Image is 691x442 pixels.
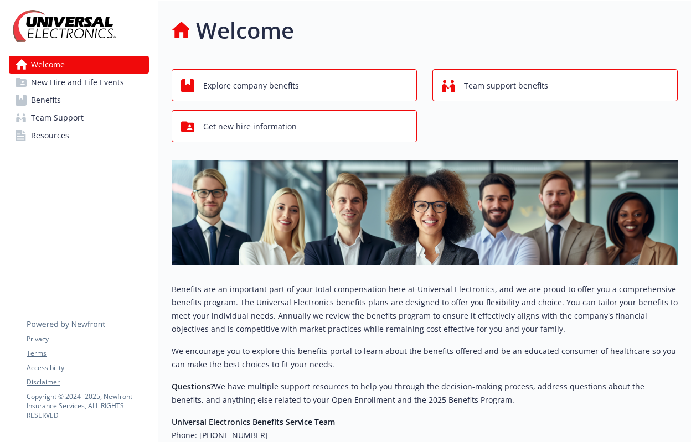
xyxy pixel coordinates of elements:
a: Disclaimer [27,377,148,387]
p: We encourage you to explore this benefits portal to learn about the benefits offered and be an ed... [172,345,678,371]
h1: Welcome [196,14,294,47]
a: Accessibility [27,363,148,373]
a: New Hire and Life Events [9,74,149,91]
img: overview page banner [172,160,678,265]
button: Explore company benefits [172,69,417,101]
a: Welcome [9,56,149,74]
a: Resources [9,127,149,144]
a: Benefits [9,91,149,109]
span: Welcome [31,56,65,74]
span: Explore company benefits [203,75,299,96]
p: Benefits are an important part of your total compensation here at Universal Electronics, and we a... [172,283,678,336]
span: Team support benefits [464,75,548,96]
span: Benefits [31,91,61,109]
span: Resources [31,127,69,144]
span: Get new hire information [203,116,297,137]
a: Privacy [27,334,148,344]
p: We have multiple support resources to help you through the decision-making process, address quest... [172,380,678,407]
button: Team support benefits [432,69,678,101]
p: Copyright © 2024 - 2025 , Newfront Insurance Services, ALL RIGHTS RESERVED [27,392,148,420]
a: Terms [27,349,148,358]
strong: Universal Electronics Benefits Service Team [172,417,335,427]
a: Team Support [9,109,149,127]
button: Get new hire information [172,110,417,142]
h6: Phone: [PHONE_NUMBER] [172,429,678,442]
span: Team Support [31,109,84,127]
span: New Hire and Life Events [31,74,124,91]
strong: Questions? [172,381,214,392]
